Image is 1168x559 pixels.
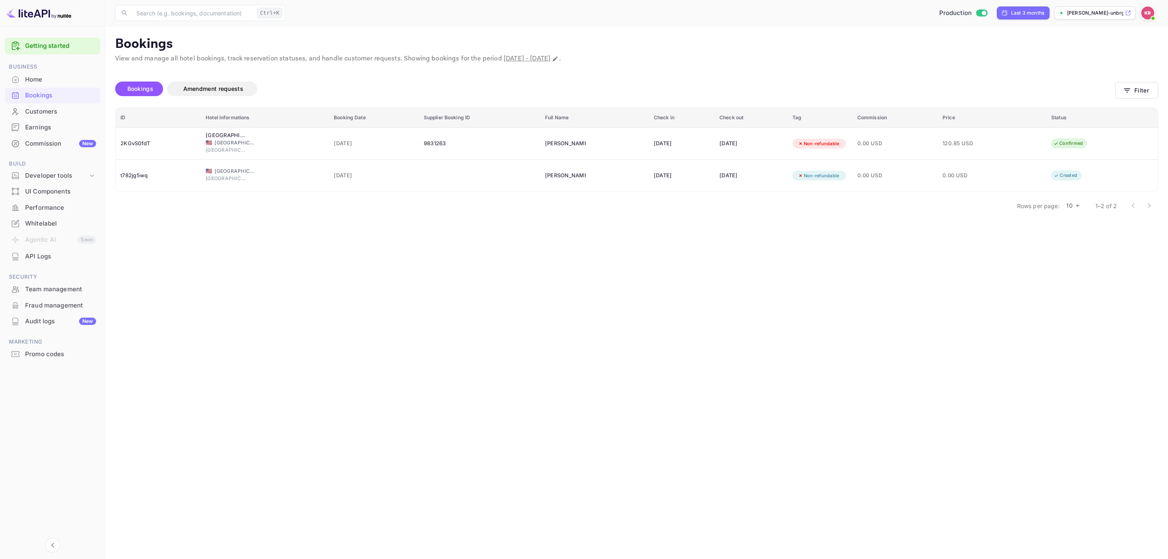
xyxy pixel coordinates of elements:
[1046,108,1158,128] th: Status
[45,538,60,553] button: Collapse navigation
[857,171,933,180] span: 0.00 USD
[25,252,96,261] div: API Logs
[419,108,540,128] th: Supplier Booking ID
[5,346,100,361] a: Promo codes
[25,219,96,228] div: Whitelabel
[120,137,196,150] div: 2KGvS0fdT
[25,107,96,116] div: Customers
[5,88,100,103] a: Bookings
[943,171,983,180] span: 0.00 USD
[1095,202,1117,210] p: 1–2 of 2
[938,108,1046,128] th: Price
[131,5,254,21] input: Search (e.g. bookings, documentation)
[201,108,329,128] th: Hotel informations
[857,139,933,148] span: 0.00 USD
[5,346,100,362] div: Promo codes
[25,301,96,310] div: Fraud management
[5,314,100,329] div: Audit logsNew
[5,298,100,313] a: Fraud management
[25,317,96,326] div: Audit logs
[5,62,100,71] span: Business
[334,171,414,180] span: [DATE]
[719,169,783,182] div: [DATE]
[25,203,96,213] div: Performance
[424,137,535,150] div: 9831263
[116,108,1158,192] table: booking table
[5,184,100,200] div: UI Components
[1011,9,1044,17] div: Last 3 months
[115,36,1158,52] p: Bookings
[5,169,100,183] div: Developer tools
[649,108,715,128] th: Check in
[215,139,255,146] span: [GEOGRAPHIC_DATA]
[1141,6,1154,19] img: Kobus Roux
[715,108,788,128] th: Check out
[127,85,153,92] span: Bookings
[5,338,100,346] span: Marketing
[1048,138,1088,148] div: Confirmed
[25,75,96,84] div: Home
[5,104,100,120] div: Customers
[1063,200,1082,212] div: 10
[5,184,100,199] a: UI Components
[545,169,586,182] div: Erick Boniela
[25,123,96,132] div: Earnings
[5,38,100,54] div: Getting started
[5,120,100,135] a: Earnings
[115,54,1158,64] p: View and manage all hotel bookings, track reservation statuses, and handle customer requests. Sho...
[5,216,100,231] a: Whitelabel
[1067,9,1123,17] p: [PERSON_NAME]-unbrg.[PERSON_NAME]...
[25,139,96,148] div: Commission
[5,282,100,297] a: Team management
[5,200,100,215] a: Performance
[25,350,96,359] div: Promo codes
[5,72,100,87] a: Home
[5,282,100,297] div: Team management
[792,139,845,149] div: Non-refundable
[79,140,96,147] div: New
[206,175,246,182] span: [GEOGRAPHIC_DATA]
[6,6,71,19] img: LiteAPI logo
[115,82,1115,96] div: account-settings tabs
[545,137,586,150] div: Erick Boniela
[25,41,96,51] a: Getting started
[183,85,243,92] span: Amendment requests
[551,55,559,63] button: Change date range
[5,72,100,88] div: Home
[206,146,246,154] span: [GEOGRAPHIC_DATA]
[719,137,783,150] div: [DATE]
[504,54,550,63] span: [DATE] - [DATE]
[25,187,96,196] div: UI Components
[257,8,282,18] div: Ctrl+K
[116,108,201,128] th: ID
[939,9,972,18] span: Production
[943,139,983,148] span: 120.85 USD
[5,200,100,216] div: Performance
[334,139,414,148] span: [DATE]
[5,314,100,329] a: Audit logsNew
[852,108,938,128] th: Commission
[25,285,96,294] div: Team management
[206,140,212,145] span: United States of America
[206,168,212,174] span: United States of America
[5,159,100,168] span: Build
[1048,170,1082,181] div: Created
[5,249,100,264] a: API Logs
[540,108,649,128] th: Full Name
[120,169,196,182] div: t782jg5wq
[79,318,96,325] div: New
[5,273,100,282] span: Security
[654,137,710,150] div: [DATE]
[788,108,852,128] th: Tag
[5,136,100,152] div: CommissionNew
[654,169,710,182] div: [DATE]
[936,9,991,18] div: Switch to Sandbox mode
[25,171,88,181] div: Developer tools
[792,171,845,181] div: Non-refundable
[329,108,419,128] th: Booking Date
[25,91,96,100] div: Bookings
